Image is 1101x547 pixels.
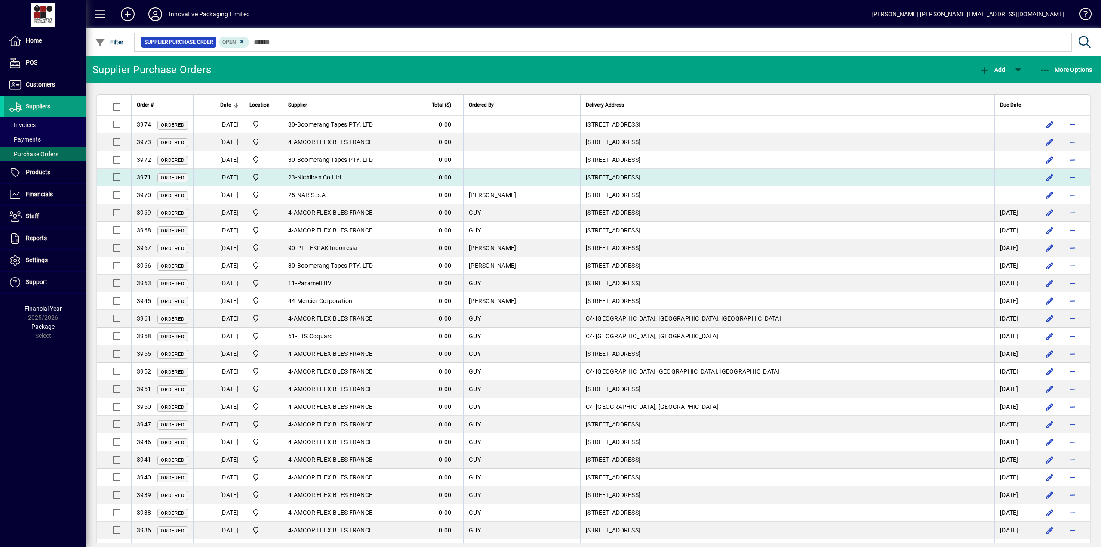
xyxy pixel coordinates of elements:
[469,368,481,375] span: GUY
[1043,400,1057,414] button: Edit
[1065,153,1079,167] button: More options
[9,121,36,128] span: Invoices
[137,156,151,163] span: 3972
[288,350,292,357] span: 4
[580,186,994,204] td: [STREET_ADDRESS]
[1043,117,1057,131] button: Edit
[412,133,463,151] td: 0.00
[161,369,185,375] span: Ordered
[137,333,151,340] span: 3958
[283,133,412,151] td: -
[994,292,1034,310] td: [DATE]
[4,74,86,96] a: Customers
[249,207,277,218] span: Innovative Packaging
[219,37,249,48] mat-chip: Completion Status: Open
[994,222,1034,239] td: [DATE]
[1040,66,1092,73] span: More Options
[288,421,292,428] span: 4
[412,204,463,222] td: 0.00
[288,121,295,128] span: 30
[1043,259,1057,272] button: Edit
[288,403,292,410] span: 4
[294,209,373,216] span: AMCOR FLEXIBLES FRANCE
[1065,488,1079,502] button: More options
[249,384,277,394] span: Innovative Packaging
[580,416,994,433] td: [STREET_ADDRESS]
[4,162,86,183] a: Products
[137,368,151,375] span: 3952
[297,262,373,269] span: Boomerang Tapes PTY. LTD
[215,186,244,204] td: [DATE]
[283,328,412,345] td: -
[994,380,1034,398] td: [DATE]
[215,292,244,310] td: [DATE]
[294,386,373,392] span: AMCOR FLEXIBLES FRANCE
[215,310,244,328] td: [DATE]
[249,296,277,306] span: Innovative Packaging
[288,227,292,234] span: 4
[249,437,277,447] span: Innovative Packaging
[412,222,463,239] td: 0.00
[994,363,1034,380] td: [DATE]
[1065,117,1079,131] button: More options
[137,403,151,410] span: 3950
[412,380,463,398] td: 0.00
[469,403,481,410] span: GUY
[137,174,151,181] span: 3971
[137,100,188,110] div: Order #
[161,140,185,145] span: Ordered
[283,204,412,222] td: -
[1065,506,1079,519] button: More options
[1065,382,1079,396] button: More options
[580,169,994,186] td: [STREET_ADDRESS]
[412,292,463,310] td: 0.00
[994,398,1034,416] td: [DATE]
[297,174,341,181] span: Nichiban Co Ltd
[994,310,1034,328] td: [DATE]
[432,100,451,110] span: Total ($)
[215,151,244,169] td: [DATE]
[469,244,516,251] span: [PERSON_NAME]
[283,275,412,292] td: -
[1043,470,1057,484] button: Edit
[1065,206,1079,219] button: More options
[249,119,277,130] span: Innovative Packaging
[994,345,1034,363] td: [DATE]
[161,263,185,269] span: Ordered
[249,100,270,110] span: Location
[25,305,62,312] span: Financial Year
[283,433,412,451] td: -
[220,100,231,110] span: Date
[977,62,1007,77] button: Add
[249,190,277,200] span: Innovative Packaging
[288,280,295,287] span: 11
[26,191,53,198] span: Financials
[4,206,86,227] a: Staff
[1065,170,1079,184] button: More options
[161,193,185,198] span: Ordered
[249,419,277,430] span: Innovative Packaging
[412,345,463,363] td: 0.00
[220,100,239,110] div: Date
[9,151,58,158] span: Purchase Orders
[137,100,154,110] span: Order #
[580,151,994,169] td: [STREET_ADDRESS]
[222,39,236,45] span: Open
[469,421,481,428] span: GUY
[137,386,151,392] span: 3951
[95,39,124,46] span: Filter
[4,147,86,161] a: Purchase Orders
[580,433,994,451] td: [STREET_ADDRESS]
[161,246,185,251] span: Ordered
[137,421,151,428] span: 3947
[469,333,481,340] span: GUY
[215,398,244,416] td: [DATE]
[294,403,373,410] span: AMCOR FLEXIBLES FRANCE
[4,132,86,147] a: Payments
[161,228,185,234] span: Ordered
[215,328,244,345] td: [DATE]
[580,310,994,328] td: C/- [GEOGRAPHIC_DATA], [GEOGRAPHIC_DATA], [GEOGRAPHIC_DATA]
[469,315,481,322] span: GUY
[412,275,463,292] td: 0.00
[1065,523,1079,537] button: More options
